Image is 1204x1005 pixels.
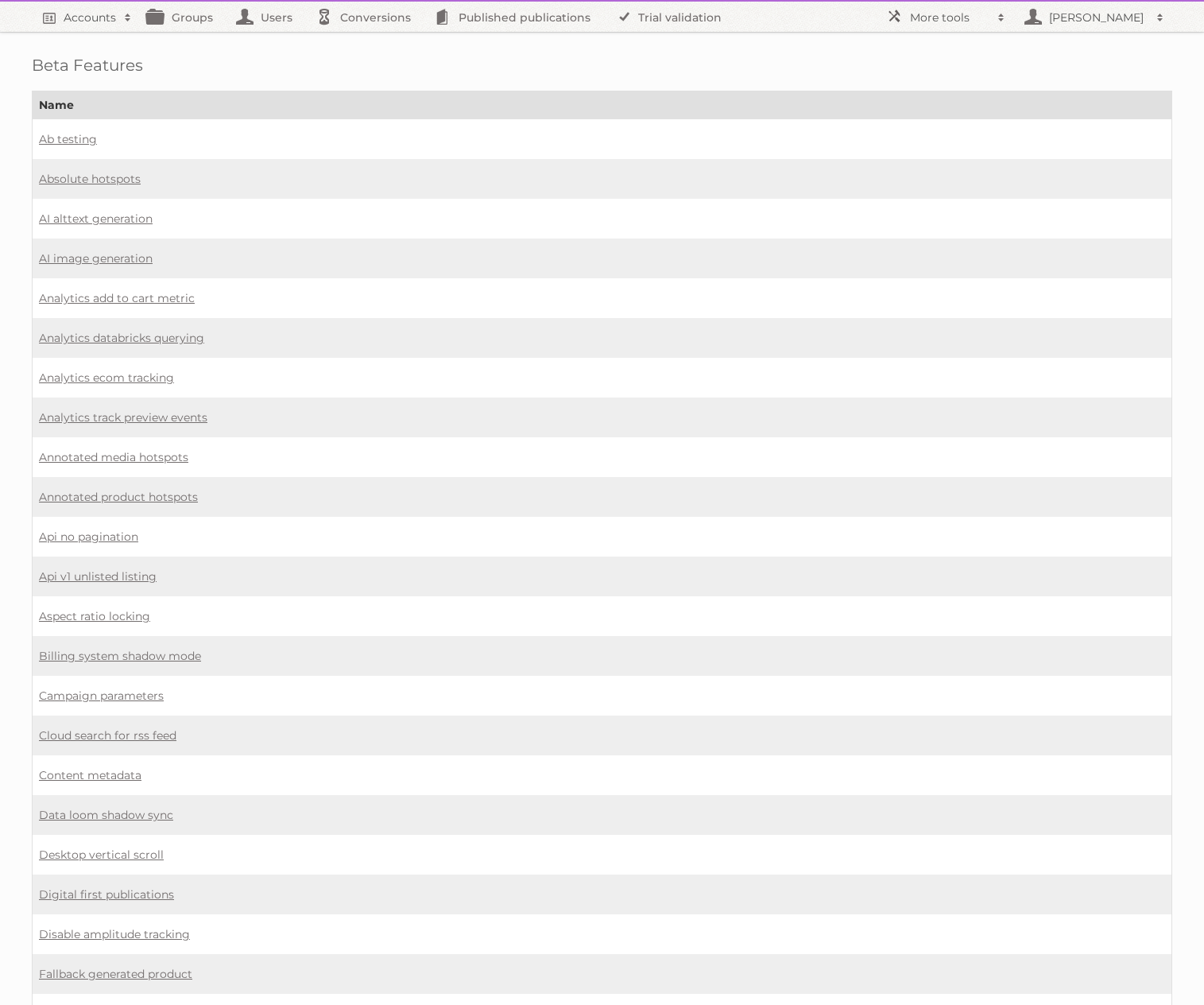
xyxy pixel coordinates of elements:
[39,331,204,345] a: Analytics databricks querying
[427,2,606,32] a: Published publications
[140,2,229,32] a: Groups
[39,450,188,464] a: Annotated media hotspots
[39,569,157,584] a: Api v1 unlisted listing
[39,649,201,663] a: Billing system shadow mode
[1045,10,1148,25] h2: [PERSON_NAME]
[39,132,97,146] a: Ab testing
[39,251,153,266] a: AI image generation
[39,967,192,981] a: Fallback generated product
[64,10,116,25] h2: Accounts
[39,172,141,186] a: Absolute hotspots
[39,689,164,703] a: Campaign parameters
[878,2,1013,32] a: More tools
[39,291,195,305] a: Analytics add to cart metric
[39,490,198,504] a: Annotated product hotspots
[39,848,164,862] a: Desktop vertical scroll
[229,2,308,32] a: Users
[39,768,141,782] a: Content metadata
[39,410,207,425] a: Analytics track preview events
[33,91,1172,119] th: Name
[32,2,140,32] a: Accounts
[39,927,190,941] a: Disable amplitude tracking
[39,211,153,226] a: AI alttext generation
[39,371,174,385] a: Analytics ecom tracking
[606,2,737,32] a: Trial validation
[1013,2,1172,32] a: [PERSON_NAME]
[39,728,176,743] a: Cloud search for rss feed
[39,887,174,902] a: Digital first publications
[39,609,150,623] a: Aspect ratio locking
[39,808,173,822] a: Data loom shadow sync
[308,2,427,32] a: Conversions
[39,530,138,544] a: Api no pagination
[32,56,1172,75] h1: Beta Features
[910,10,989,25] h2: More tools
